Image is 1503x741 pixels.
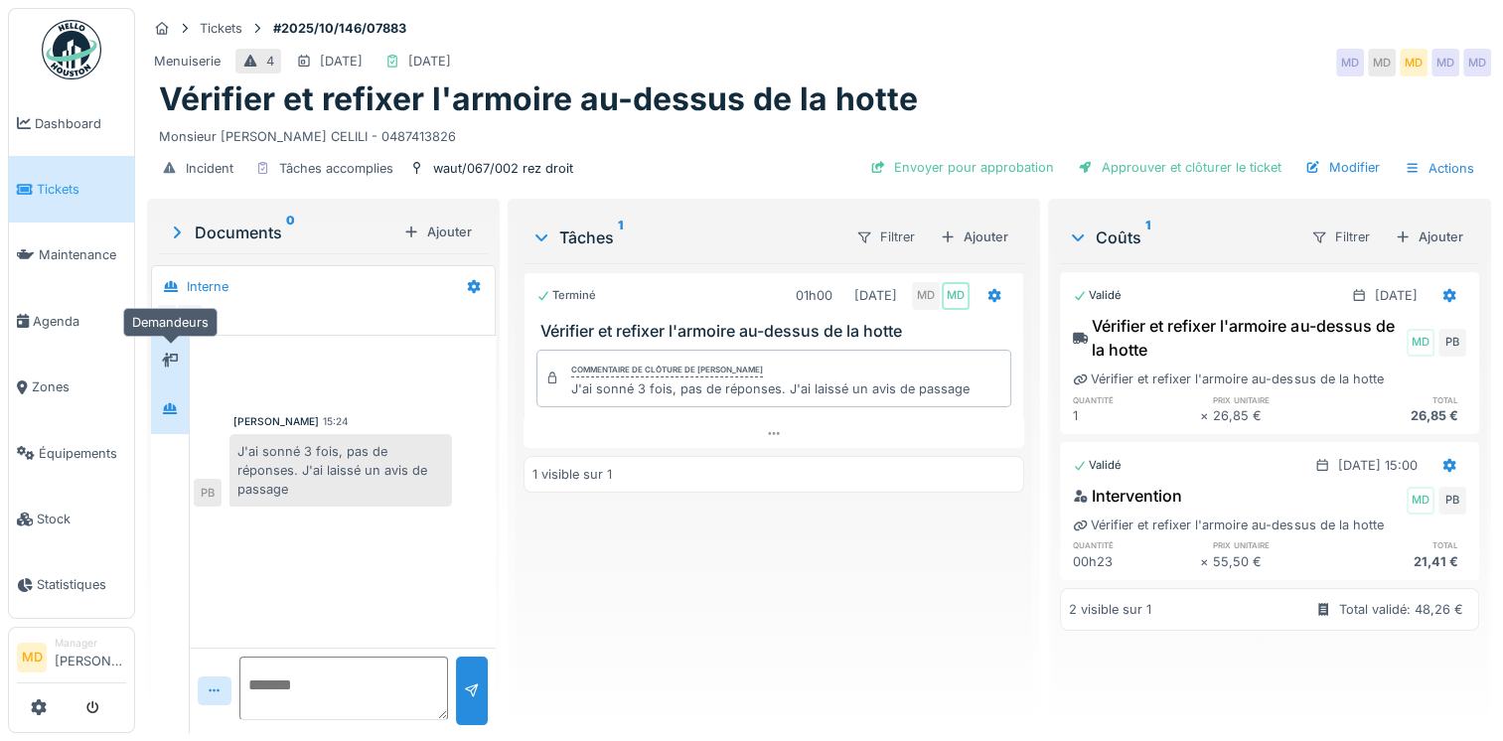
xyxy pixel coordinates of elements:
a: Tickets [9,156,134,222]
div: 2 visible sur 1 [1069,600,1151,619]
div: MD [1400,49,1428,76]
div: Tâches accomplies [279,159,393,178]
h6: total [1339,393,1466,406]
li: MD [17,643,47,672]
div: MD [1336,49,1364,76]
div: Ajouter [932,223,1016,250]
div: [DATE] [854,286,897,305]
div: Validé [1073,457,1122,474]
div: Documents [167,221,395,244]
a: Agenda [9,288,134,354]
sup: 1 [618,225,623,249]
h6: quantité [1073,393,1200,406]
div: Modifier [1297,154,1388,181]
div: Tickets [200,19,242,38]
span: Équipements [39,444,126,463]
div: 21,41 € [1339,552,1466,571]
div: [DATE] [408,52,451,71]
div: Filtrer [847,222,924,251]
sup: 0 [286,221,295,244]
div: Terminé [536,287,596,304]
div: Vérifier et refixer l'armoire au-dessus de la hotte [1073,370,1383,388]
div: Vérifier et refixer l'armoire au-dessus de la hotte [1073,314,1403,362]
h3: Vérifier et refixer l'armoire au-dessus de la hotte [540,322,1015,341]
div: Ajouter [395,219,480,245]
span: Stock [37,510,126,528]
div: Validé [1073,287,1122,304]
div: 1 [1073,406,1200,425]
div: Incident [186,159,233,178]
a: MD Manager[PERSON_NAME] [17,636,126,683]
div: 26,85 € [1213,406,1340,425]
div: Manager [55,636,126,651]
div: Coûts [1068,225,1294,249]
div: [DATE] [320,52,363,71]
h6: prix unitaire [1213,538,1340,551]
div: MD [1368,49,1396,76]
div: Demandeurs [123,308,218,337]
div: Filtrer [1302,222,1379,251]
div: MD [1407,487,1434,515]
div: MD [156,303,184,331]
div: Envoyer pour approbation [862,154,1062,181]
a: Statistiques [9,552,134,618]
div: Vérifier et refixer l'armoire au-dessus de la hotte [1073,516,1383,534]
div: 00h23 [1073,552,1200,571]
span: Tickets [37,180,126,199]
h1: Vérifier et refixer l'armoire au-dessus de la hotte [159,80,918,118]
div: Tâches [531,225,839,249]
div: Actions [1396,154,1483,183]
span: Maintenance [39,245,126,264]
div: Total validé: 48,26 € [1339,600,1463,619]
h6: total [1339,538,1466,551]
div: PB [194,479,222,507]
span: Dashboard [35,114,126,133]
span: Zones [32,377,126,396]
a: Dashboard [9,90,134,156]
div: Monsieur [PERSON_NAME] CELILI - 0487413826 [159,119,1479,146]
div: [DATE] [1375,286,1418,305]
div: PB [176,303,204,331]
a: Maintenance [9,222,134,288]
div: Menuiserie [154,52,221,71]
div: PB [1438,329,1466,357]
div: 26,85 € [1339,406,1466,425]
div: Ajouter [1387,223,1471,250]
div: × [1200,552,1213,571]
div: 15:24 [323,414,349,429]
span: Statistiques [37,575,126,594]
div: Interne [187,277,228,296]
div: MD [1407,329,1434,357]
div: [PERSON_NAME] [233,414,319,429]
div: 4 [266,52,274,71]
a: Zones [9,355,134,420]
li: [PERSON_NAME] [55,636,126,678]
div: Commentaire de clôture de [PERSON_NAME] [571,364,763,377]
div: MD [1463,49,1491,76]
div: 01h00 [796,286,832,305]
div: Approuver et clôturer le ticket [1070,154,1289,181]
div: Intervention [1073,484,1182,508]
div: [DATE] 15:00 [1338,456,1418,475]
img: Badge_color-CXgf-gQk.svg [42,20,101,79]
div: J'ai sonné 3 fois, pas de réponses. J'ai laissé un avis de passage [229,434,452,508]
div: J'ai sonné 3 fois, pas de réponses. J'ai laissé un avis de passage [571,379,970,398]
div: 1 visible sur 1 [532,465,612,484]
strong: #2025/10/146/07883 [265,19,414,38]
a: Stock [9,486,134,551]
div: MD [942,282,970,310]
h6: quantité [1073,538,1200,551]
h6: prix unitaire [1213,393,1340,406]
span: Agenda [33,312,126,331]
a: Équipements [9,420,134,486]
div: waut/067/002 rez droit [433,159,573,178]
div: × [1200,406,1213,425]
div: MD [912,282,940,310]
sup: 1 [1145,225,1150,249]
div: MD [1431,49,1459,76]
div: 55,50 € [1213,552,1340,571]
div: PB [1438,487,1466,515]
